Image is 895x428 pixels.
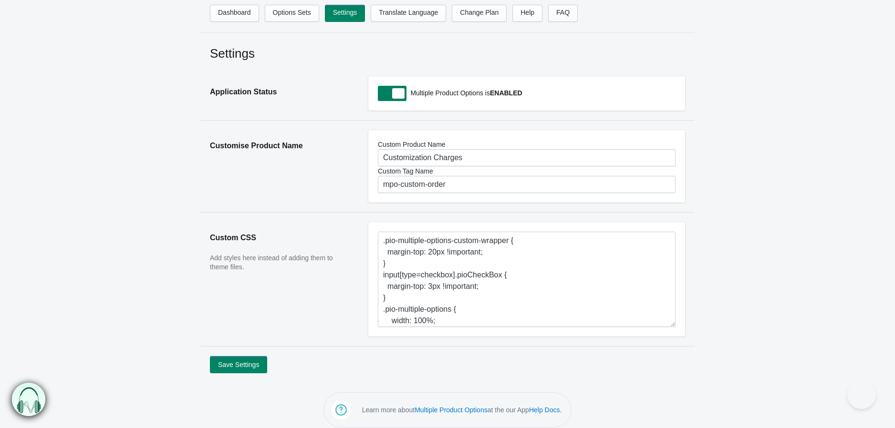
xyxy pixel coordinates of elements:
[371,5,446,22] a: Translate Language
[210,130,349,162] h2: Customise Product Name
[408,86,676,100] p: Multiple Product Options is
[210,254,349,272] p: Add styles here instead of adding them to theme files.
[325,5,365,22] a: Settings
[490,89,522,97] b: ENABLED
[378,166,676,176] label: Custom Tag Name
[529,406,560,414] a: Help Docs
[210,356,267,373] button: Save Settings
[452,5,507,22] a: Change Plan
[512,5,542,22] a: Help
[378,232,676,327] textarea: .pio-multiple-options-custom-wrapper { margin-top: 20px !important; } input[type=checkbox].pioChe...
[210,45,685,62] h2: Settings
[378,140,676,149] label: Custom Product Name
[362,405,562,415] p: Learn more about at the our App .
[847,380,876,409] iframe: Toggle Customer Support
[265,5,319,22] a: Options Sets
[210,222,349,254] h2: Custom CSS
[210,5,259,22] a: Dashboard
[12,383,45,416] img: bxm.png
[210,76,349,108] h2: Application Status
[548,5,578,22] a: FAQ
[415,406,488,414] a: Multiple Product Options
